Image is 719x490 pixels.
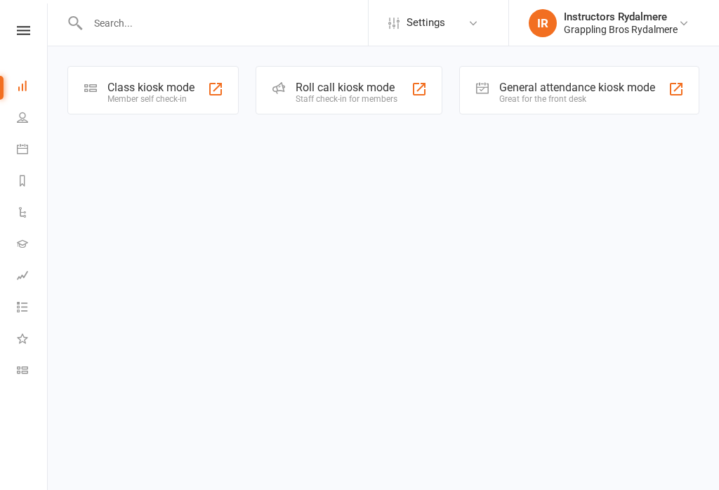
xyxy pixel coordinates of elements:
div: Class kiosk mode [107,81,194,94]
div: Member self check-in [107,94,194,104]
a: Assessments [17,261,48,293]
div: IR [529,9,557,37]
div: Roll call kiosk mode [296,81,397,94]
div: Grappling Bros Rydalmere [564,23,678,36]
span: Settings [407,7,445,39]
a: Reports [17,166,48,198]
div: Great for the front desk [499,94,655,104]
a: Class kiosk mode [17,356,48,388]
div: General attendance kiosk mode [499,81,655,94]
input: Search... [84,13,368,33]
a: What's New [17,324,48,356]
a: Dashboard [17,72,48,103]
div: Instructors Rydalmere [564,11,678,23]
a: Calendar [17,135,48,166]
div: Staff check-in for members [296,94,397,104]
a: People [17,103,48,135]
